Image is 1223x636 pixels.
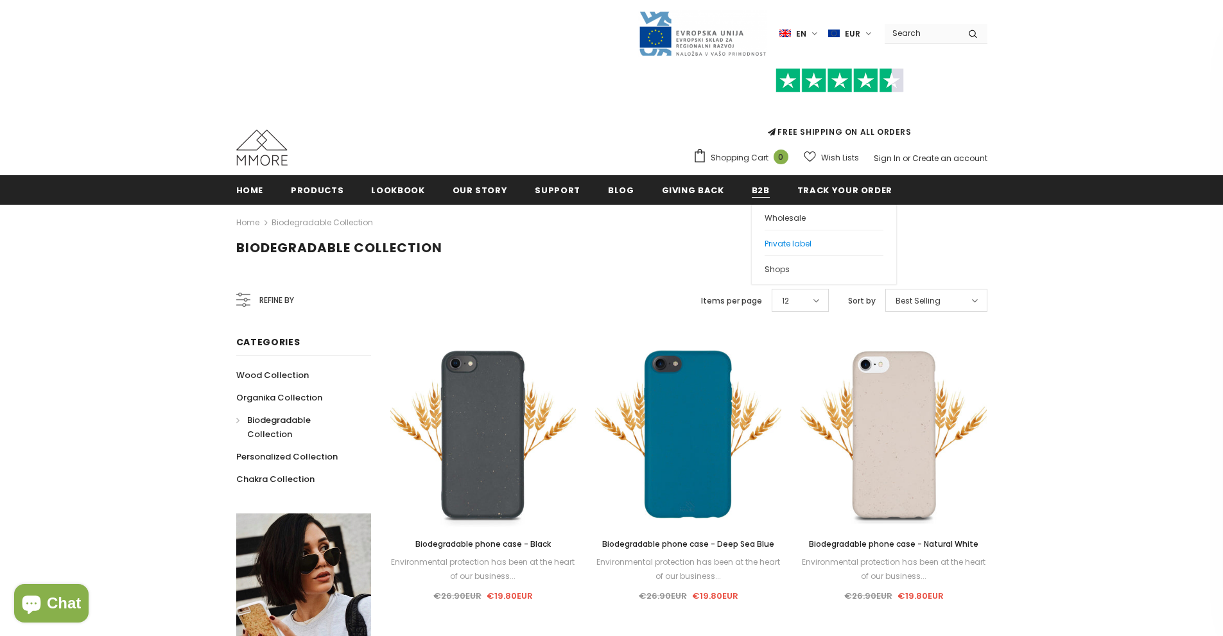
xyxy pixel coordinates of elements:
[809,538,978,549] span: Biodegradable phone case - Natural White
[765,205,883,230] a: Wholesale
[797,184,892,196] span: Track your order
[752,184,770,196] span: B2B
[236,239,442,257] span: Biodegradable Collection
[776,68,904,93] img: Trust Pilot Stars
[639,590,687,602] span: €26.90EUR
[453,175,508,204] a: Our Story
[765,255,883,281] a: Shops
[765,212,806,223] span: Wholesale
[765,264,790,275] span: Shops
[874,153,901,164] a: Sign In
[453,184,508,196] span: Our Story
[701,295,762,307] label: Items per page
[848,295,876,307] label: Sort by
[711,151,768,164] span: Shopping Cart
[535,184,580,196] span: support
[765,230,883,255] a: Private label
[801,555,987,583] div: Environmental protection has been at the heart of our business...
[236,336,300,348] span: Categories
[236,391,322,404] span: Organika Collection
[236,215,259,230] a: Home
[291,175,343,204] a: Products
[291,184,343,196] span: Products
[236,445,338,468] a: Personalized Collection
[236,409,357,445] a: Biodegradable Collection
[10,584,92,626] inbox-online-store-chat: Shopify online store chat
[236,364,309,386] a: Wood Collection
[638,10,767,57] img: Javni Razpis
[433,590,481,602] span: €26.90EUR
[602,538,774,549] span: Biodegradable phone case - Deep Sea Blue
[371,175,424,204] a: Lookbook
[898,590,944,602] span: €19.80EUR
[779,28,791,39] img: i-lang-1.png
[236,130,288,166] img: MMORE Cases
[804,146,859,169] a: Wish Lists
[236,473,315,485] span: Chakra Collection
[797,175,892,204] a: Track your order
[236,386,322,409] a: Organika Collection
[821,151,859,164] span: Wish Lists
[693,92,987,126] iframe: Customer reviews powered by Trustpilot
[845,28,860,40] span: EUR
[638,28,767,39] a: Javni Razpis
[608,175,634,204] a: Blog
[535,175,580,204] a: support
[236,468,315,490] a: Chakra Collection
[662,175,724,204] a: Giving back
[236,175,264,204] a: Home
[236,369,309,381] span: Wood Collection
[595,537,781,551] a: Biodegradable phone case - Deep Sea Blue
[371,184,424,196] span: Lookbook
[752,175,770,204] a: B2B
[692,590,738,602] span: €19.80EUR
[608,184,634,196] span: Blog
[415,538,551,549] span: Biodegradable phone case - Black
[782,295,789,307] span: 12
[844,590,892,602] span: €26.90EUR
[912,153,987,164] a: Create an account
[236,451,338,463] span: Personalized Collection
[247,414,311,440] span: Biodegradable Collection
[903,153,910,164] span: or
[662,184,724,196] span: Giving back
[896,295,941,307] span: Best Selling
[765,238,811,249] span: Private label
[595,555,781,583] div: Environmental protection has been at the heart of our business...
[487,590,533,602] span: €19.80EUR
[272,217,373,228] a: Biodegradable Collection
[801,537,987,551] a: Biodegradable phone case - Natural White
[885,24,958,42] input: Search Site
[774,150,788,164] span: 0
[796,28,806,40] span: en
[390,555,577,583] div: Environmental protection has been at the heart of our business...
[693,74,987,137] span: FREE SHIPPING ON ALL ORDERS
[236,184,264,196] span: Home
[390,537,577,551] a: Biodegradable phone case - Black
[693,148,795,168] a: Shopping Cart 0
[259,293,294,307] span: Refine by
